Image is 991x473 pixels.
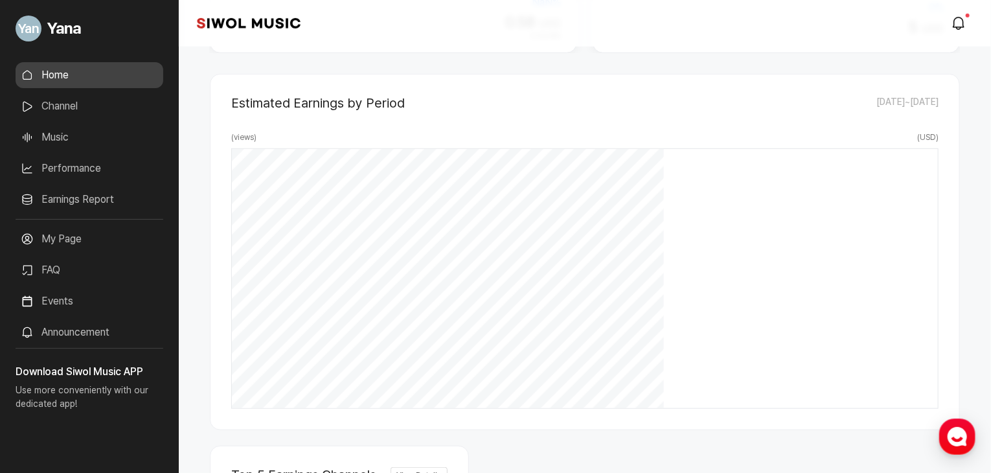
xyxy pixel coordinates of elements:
a: Announcement [16,319,163,345]
a: Performance [16,156,163,181]
span: ( USD ) [917,132,939,143]
span: [DATE] ~ [DATE] [876,95,939,111]
a: Earnings Report [16,187,163,213]
a: Home [16,62,163,88]
span: ( views ) [231,132,256,143]
a: Home [4,365,85,398]
a: Settings [167,365,249,398]
h3: Download Siwol Music APP [16,364,163,380]
h2: Estimated Earnings by Period [231,95,405,111]
a: Events [16,288,163,314]
a: FAQ [16,257,163,283]
a: Channel [16,93,163,119]
p: Use more conveniently with our dedicated app! [16,380,163,421]
a: modal.notifications [947,10,973,36]
a: Go to My Profile [16,10,163,47]
span: Settings [192,385,223,395]
span: Home [33,385,56,395]
span: Yana [47,17,81,40]
span: Messages [108,386,146,396]
a: My Page [16,226,163,252]
a: Messages [85,365,167,398]
a: Music [16,124,163,150]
